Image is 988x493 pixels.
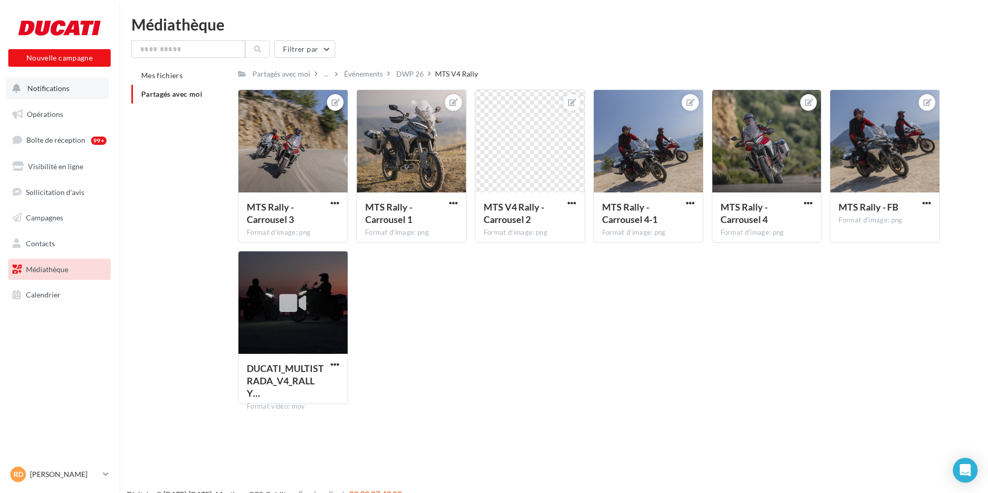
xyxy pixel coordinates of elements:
div: Format video: mov [247,402,339,411]
span: MTS V4 Rally - Carrousel 2 [484,201,544,225]
span: Visibilité en ligne [28,162,83,171]
a: Campagnes [6,207,113,229]
span: MTS Rally - Carrousel 4-1 [602,201,657,225]
span: MTS Rally - Carrousel 1 [365,201,412,225]
div: Format d'image: png [839,216,931,225]
button: Filtrer par [274,40,335,58]
span: Contacts [26,239,55,248]
span: Notifications [27,84,69,93]
div: MTS V4 Rally [435,69,478,79]
p: [PERSON_NAME] [30,469,99,480]
span: Boîte de réception [26,136,85,144]
span: Campagnes [26,213,63,222]
div: Format d'image: png [721,228,813,237]
a: Contacts [6,233,113,255]
div: Format d'image: png [602,228,695,237]
div: 99+ [91,137,107,145]
a: Médiathèque [6,259,113,280]
span: Calendrier [26,290,61,299]
span: Opérations [27,110,63,118]
span: MTS Rally - Carrousel 4 [721,201,768,225]
span: RD [13,469,23,480]
a: Visibilité en ligne [6,156,113,177]
span: Sollicitation d'avis [26,187,84,196]
span: Mes fichiers [141,71,183,80]
button: Nouvelle campagne [8,49,111,67]
div: Médiathèque [131,17,976,32]
div: Open Intercom Messenger [953,458,978,483]
div: DWP 26 [396,69,424,79]
div: Partagés avec moi [252,69,310,79]
div: Format d'image: png [484,228,576,237]
a: Calendrier [6,284,113,306]
span: MTS Rally - Carrousel 3 [247,201,294,225]
span: Médiathèque [26,265,68,274]
span: DUCATI_MULTISTRADA_V4_RALLY_TEASER_VERT_DEF_UC856238 [247,363,324,399]
a: Opérations [6,103,113,125]
span: Partagés avec moi [141,89,202,98]
a: RD [PERSON_NAME] [8,465,111,484]
div: Format d'image: png [247,228,339,237]
div: Format d'image: png [365,228,458,237]
button: Notifications [6,78,109,99]
div: Événements [344,69,383,79]
a: Boîte de réception99+ [6,129,113,151]
span: MTS Rally - FB [839,201,899,213]
div: ... [322,67,331,81]
a: Sollicitation d'avis [6,182,113,203]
